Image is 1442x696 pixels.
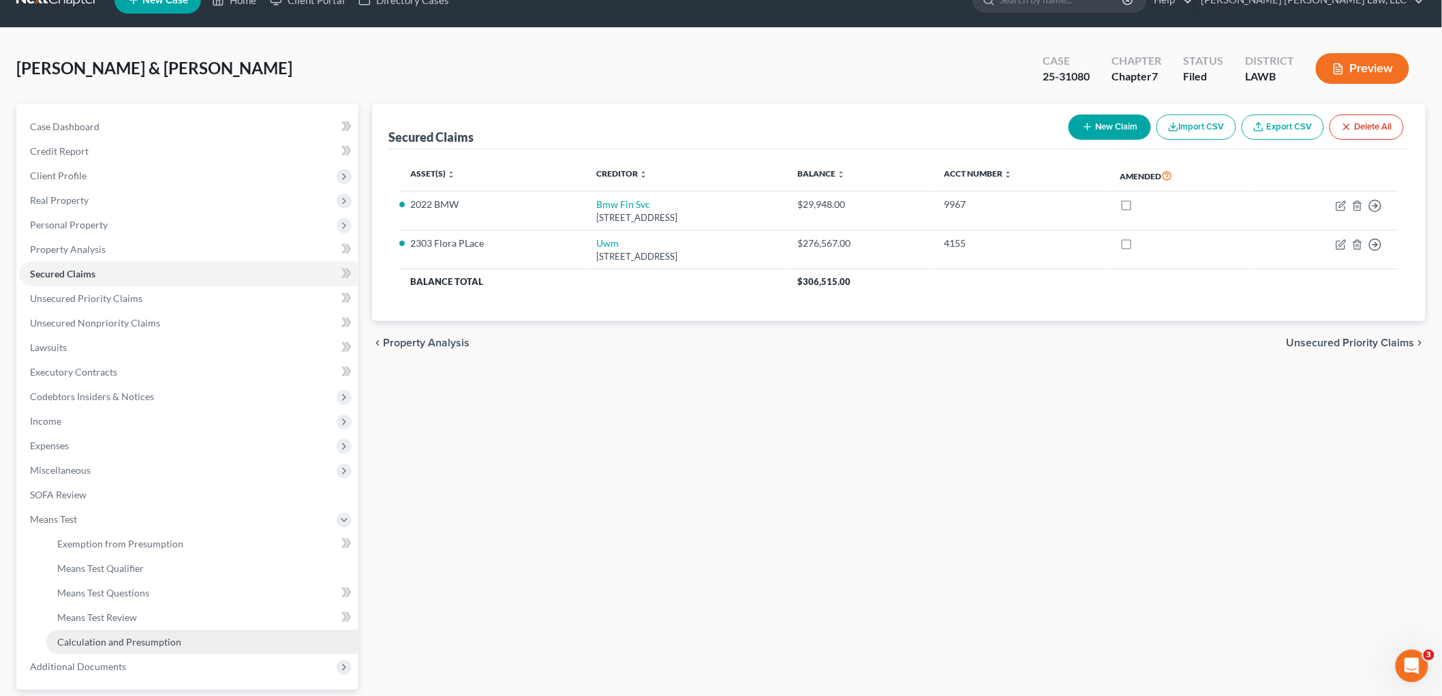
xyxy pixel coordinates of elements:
[1330,115,1404,140] button: Delete All
[16,58,292,78] span: [PERSON_NAME] & [PERSON_NAME]
[1245,69,1294,85] div: LAWB
[57,538,183,549] span: Exemption from Presumption
[1396,650,1428,682] iframe: Intercom live chat
[1415,337,1426,348] i: chevron_right
[410,168,455,179] a: Asset(s) unfold_more
[1424,650,1435,661] span: 3
[19,311,358,335] a: Unsecured Nonpriority Claims
[1109,160,1255,192] th: Amended
[19,360,358,384] a: Executory Contracts
[447,170,455,179] i: unfold_more
[399,269,787,294] th: Balance Total
[1043,69,1090,85] div: 25-31080
[1183,69,1223,85] div: Filed
[57,636,181,648] span: Calculation and Presumption
[30,366,117,378] span: Executory Contracts
[597,198,651,210] a: Bmw Fin Svc
[19,139,358,164] a: Credit Report
[30,194,89,206] span: Real Property
[372,337,383,348] i: chevron_left
[19,483,358,507] a: SOFA Review
[945,237,1099,250] div: 4155
[1043,53,1090,69] div: Case
[57,611,137,623] span: Means Test Review
[46,532,358,556] a: Exemption from Presumption
[30,464,91,476] span: Miscellaneous
[30,170,87,181] span: Client Profile
[1152,70,1158,82] span: 7
[1183,53,1223,69] div: Status
[1287,337,1415,348] span: Unsecured Priority Claims
[30,292,142,304] span: Unsecured Priority Claims
[798,198,923,211] div: $29,948.00
[597,237,619,249] a: Uwm
[798,276,851,287] span: $306,515.00
[945,198,1099,211] div: 9967
[1316,53,1409,84] button: Preview
[410,198,575,211] li: 2022 BMW
[46,581,358,605] a: Means Test Questions
[1111,69,1161,85] div: Chapter
[30,513,77,525] span: Means Test
[57,587,149,599] span: Means Test Questions
[945,168,1013,179] a: Acct Number unfold_more
[1111,53,1161,69] div: Chapter
[46,605,358,630] a: Means Test Review
[19,286,358,311] a: Unsecured Priority Claims
[388,129,474,145] div: Secured Claims
[798,237,923,250] div: $276,567.00
[30,391,154,402] span: Codebtors Insiders & Notices
[30,440,69,451] span: Expenses
[30,317,160,329] span: Unsecured Nonpriority Claims
[19,335,358,360] a: Lawsuits
[1242,115,1324,140] a: Export CSV
[46,630,358,654] a: Calculation and Presumption
[46,556,358,581] a: Means Test Qualifier
[30,342,67,353] span: Lawsuits
[30,145,89,157] span: Credit Report
[1156,115,1236,140] button: Import CSV
[19,115,358,139] a: Case Dashboard
[1069,115,1151,140] button: New Claim
[57,562,144,574] span: Means Test Qualifier
[640,170,648,179] i: unfold_more
[1004,170,1013,179] i: unfold_more
[30,489,87,500] span: SOFA Review
[597,168,648,179] a: Creditor unfold_more
[30,243,106,255] span: Property Analysis
[838,170,846,179] i: unfold_more
[30,415,61,427] span: Income
[597,211,776,224] div: [STREET_ADDRESS]
[30,661,126,672] span: Additional Documents
[372,337,470,348] button: chevron_left Property Analysis
[19,237,358,262] a: Property Analysis
[410,237,575,250] li: 2303 Flora PLace
[30,121,99,132] span: Case Dashboard
[798,168,846,179] a: Balance unfold_more
[1245,53,1294,69] div: District
[1287,337,1426,348] button: Unsecured Priority Claims chevron_right
[383,337,470,348] span: Property Analysis
[30,219,108,230] span: Personal Property
[597,250,776,263] div: [STREET_ADDRESS]
[30,268,95,279] span: Secured Claims
[19,262,358,286] a: Secured Claims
